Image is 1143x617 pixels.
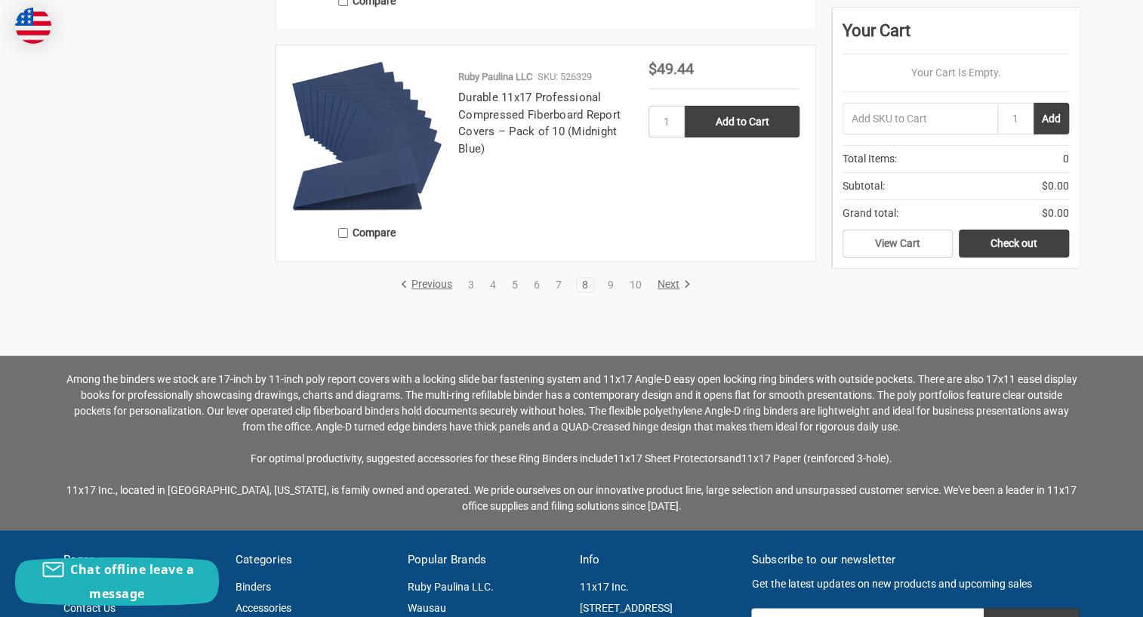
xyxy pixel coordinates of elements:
[652,278,691,292] a: Next
[843,18,1069,54] div: Your Cart
[602,279,619,290] a: 9
[15,557,219,606] button: Chat offline leave a message
[458,91,621,156] a: Durable 11x17 Professional Compressed Fiberboard Report Covers – Pack of 10 (Midnight Blue)
[15,8,51,44] img: duty and tax information for United States
[649,60,694,78] span: $49.44
[291,61,442,212] img: Durable 11x17 Professional Compressed Fiberboard Report Covers – Pack of 10 (Midnight Blue)
[408,551,564,569] h5: Popular Brands
[959,230,1069,258] a: Check out
[70,561,194,602] span: Chat offline leave a message
[485,279,501,290] a: 4
[843,103,997,134] input: Add SKU to Cart
[577,279,593,290] a: 8
[63,372,1080,514] p: 11x17 Sheet Protectors 11x17 Paper (reinforced 3-hole)
[66,373,1077,433] span: Among the binders we stock are 17-inch by 11-inch poly report covers with a locking slide bar fas...
[723,452,741,464] span: and
[843,205,898,221] span: Grand total:
[463,279,479,290] a: 3
[66,484,1077,512] span: 11x17 Inc., located in [GEOGRAPHIC_DATA], [US_STATE], is family owned and operated. We pride ours...
[236,581,271,593] a: Binders
[63,602,116,614] a: Contact Us
[236,602,291,614] a: Accessories
[408,602,446,614] a: Wausau
[236,551,392,569] h5: Categories
[579,551,735,569] h5: Info
[685,106,799,137] input: Add to Cart
[408,581,494,593] a: Ruby Paulina LLC.
[1034,103,1069,134] button: Add
[843,230,953,258] a: View Cart
[751,551,1080,569] h5: Subscribe to our newsletter
[338,228,348,238] input: Compare
[1063,151,1069,167] span: 0
[751,576,1080,592] p: Get the latest updates on new products and upcoming sales
[528,279,545,290] a: 6
[251,452,613,464] span: For optimal productivity, suggested accessories for these Ring Binders include
[291,221,442,245] label: Compare
[550,279,567,290] a: 7
[538,69,592,85] p: SKU: 526329
[507,279,523,290] a: 5
[889,452,892,464] span: .
[624,279,647,290] a: 10
[63,551,220,569] h5: Pages
[1042,205,1069,221] span: $0.00
[843,178,885,194] span: Subtotal:
[843,151,897,167] span: Total Items:
[1042,178,1069,194] span: $0.00
[458,69,532,85] p: Ruby Paulina LLC
[843,65,1069,81] p: Your Cart Is Empty.
[400,278,458,292] a: Previous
